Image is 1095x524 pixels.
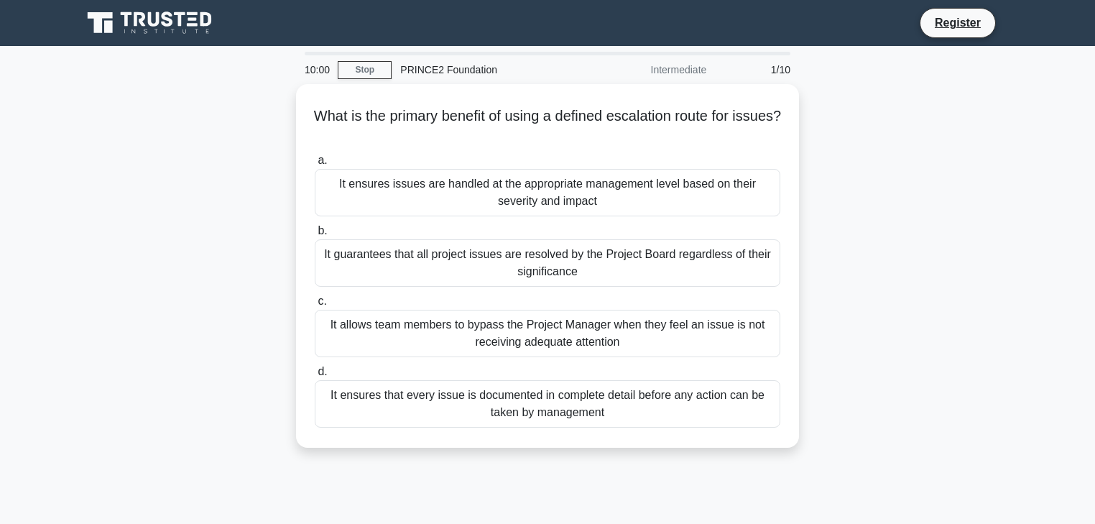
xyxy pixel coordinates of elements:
span: b. [318,224,327,236]
a: Stop [338,61,392,79]
div: It guarantees that all project issues are resolved by the Project Board regardless of their signi... [315,239,780,287]
div: 10:00 [296,55,338,84]
div: It allows team members to bypass the Project Manager when they feel an issue is not receiving ade... [315,310,780,357]
div: PRINCE2 Foundation [392,55,589,84]
div: 1/10 [715,55,799,84]
div: Intermediate [589,55,715,84]
div: It ensures issues are handled at the appropriate management level based on their severity and impact [315,169,780,216]
span: d. [318,365,327,377]
div: It ensures that every issue is documented in complete detail before any action can be taken by ma... [315,380,780,428]
h5: What is the primary benefit of using a defined escalation route for issues? [313,107,782,143]
span: c. [318,295,326,307]
a: Register [926,14,989,32]
span: a. [318,154,327,166]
